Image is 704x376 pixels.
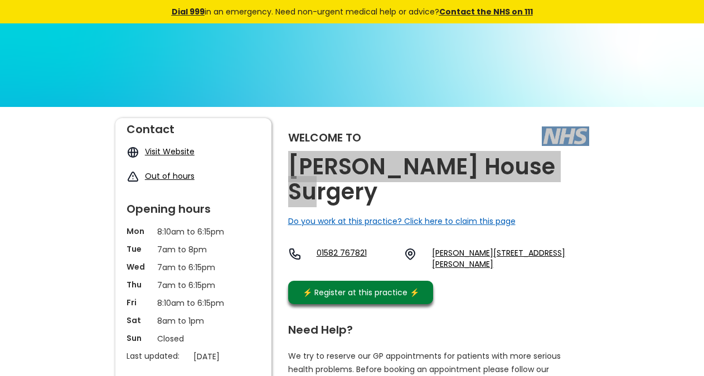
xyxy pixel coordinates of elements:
p: Wed [127,261,152,272]
a: Do you work at this practice? Click here to claim this page [288,216,516,227]
a: 01582 767821 [317,247,395,270]
p: Thu [127,279,152,290]
p: 8:10am to 6:15pm [157,226,230,238]
p: Sun [127,333,152,344]
img: practice location icon [404,247,417,261]
p: 7am to 6:15pm [157,261,230,274]
p: Tue [127,243,152,255]
div: Opening hours [127,198,260,214]
div: Welcome to [288,132,361,143]
div: in an emergency. Need non-urgent medical help or advice? [96,6,609,18]
a: Dial 999 [172,6,205,17]
p: 7am to 6:15pm [157,279,230,291]
p: [DATE] [193,350,266,363]
div: ⚡️ Register at this practice ⚡️ [297,286,425,299]
img: globe icon [127,146,139,159]
a: Contact the NHS on 111 [439,6,533,17]
a: ⚡️ Register at this practice ⚡️ [288,281,433,304]
a: [PERSON_NAME][STREET_ADDRESS][PERSON_NAME] [432,247,589,270]
p: 7am to 8pm [157,243,230,256]
img: telephone icon [288,247,302,261]
p: 8:10am to 6:15pm [157,297,230,309]
div: Need Help? [288,319,578,335]
p: Last updated: [127,350,188,362]
p: Fri [127,297,152,308]
p: Sat [127,315,152,326]
img: The NHS logo [542,126,589,145]
div: Contact [127,118,260,135]
a: Visit Website [145,146,195,157]
img: exclamation icon [127,170,139,183]
p: Closed [157,333,230,345]
h2: [PERSON_NAME] House Surgery [288,154,589,204]
p: Mon [127,226,152,237]
a: Out of hours [145,170,195,182]
p: 8am to 1pm [157,315,230,327]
